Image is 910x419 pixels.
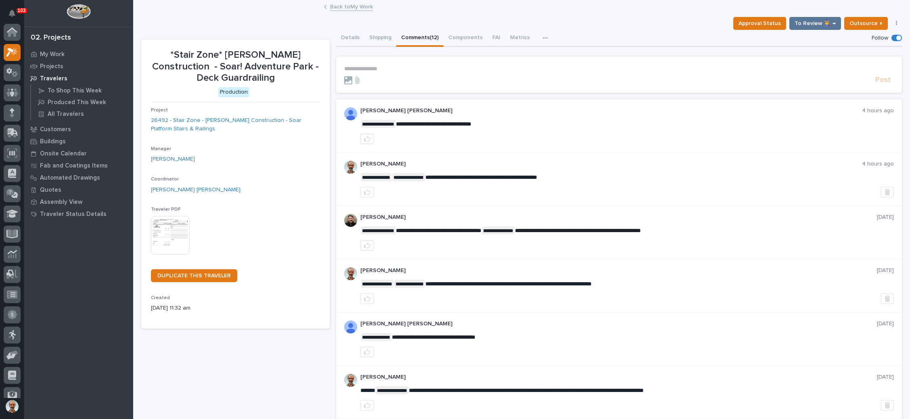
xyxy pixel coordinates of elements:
p: [PERSON_NAME] [360,214,877,221]
p: 4 hours ago [862,161,894,168]
span: Traveler PDF [151,207,181,212]
button: like this post [360,293,374,304]
a: To Shop This Week [31,85,133,96]
p: To Shop This Week [48,87,102,94]
p: Follow [872,35,888,42]
p: [PERSON_NAME] [360,267,877,274]
a: Back toMy Work [330,2,373,11]
button: Outsource ↑ [844,17,888,30]
a: My Work [24,48,133,60]
a: Produced This Week [31,96,133,108]
span: Project [151,108,168,113]
p: 103 [18,8,26,13]
button: To Review 👨‍🏭 → [789,17,841,30]
img: ACg8ocLB2sBq07NhafZLDpfZztpbDqa4HYtD3rBf5LhdHf4k=s96-c [344,214,357,227]
p: [DATE] [877,321,894,327]
p: Produced This Week [48,99,106,106]
button: Approval Status [733,17,786,30]
button: Components [443,30,487,47]
p: [PERSON_NAME] [PERSON_NAME] [360,107,862,114]
button: like this post [360,187,374,197]
span: Coordinator [151,177,179,182]
p: [DATE] [877,267,894,274]
button: Delete post [881,293,894,304]
a: Onsite Calendar [24,147,133,159]
img: AD_cMMRcK_lR-hunIWE1GUPcUjzJ19X9Uk7D-9skk6qMORDJB_ZroAFOMmnE07bDdh4EHUMJPuIZ72TfOWJm2e1TqCAEecOOP... [344,107,357,120]
div: Production [218,87,249,97]
button: like this post [360,347,374,357]
p: Customers [40,126,71,133]
a: Projects [24,60,133,72]
div: 02. Projects [31,34,71,42]
span: Manager [151,147,171,151]
p: 4 hours ago [862,107,894,114]
p: Buildings [40,138,66,145]
img: AD_cMMRcK_lR-hunIWE1GUPcUjzJ19X9Uk7D-9skk6qMORDJB_ZroAFOMmnE07bDdh4EHUMJPuIZ72TfOWJm2e1TqCAEecOOP... [344,321,357,333]
button: Delete post [881,400,894,411]
a: Quotes [24,184,133,196]
p: [PERSON_NAME] [PERSON_NAME] [360,321,877,327]
button: like this post [360,134,374,144]
img: AOh14GhUnP333BqRmXh-vZ-TpYZQaFVsuOFmGre8SRZf2A=s96-c [344,267,357,280]
button: Comments (12) [396,30,443,47]
p: [DATE] [877,214,894,221]
a: [PERSON_NAME] [151,155,195,163]
span: Created [151,295,170,300]
p: *Stair Zone* [PERSON_NAME] Construction - Soar! Adventure Park - Deck Guardrailing [151,49,320,84]
button: Delete post [881,187,894,197]
a: Assembly View [24,196,133,208]
a: DUPLICATE THIS TRAVELER [151,269,237,282]
a: Fab and Coatings Items [24,159,133,172]
a: Automated Drawings [24,172,133,184]
span: Approval Status [738,19,781,28]
p: Fab and Coatings Items [40,162,108,170]
p: [PERSON_NAME] [360,374,877,381]
img: AOh14GhUnP333BqRmXh-vZ-TpYZQaFVsuOFmGre8SRZf2A=s96-c [344,374,357,387]
p: [DATE] [877,374,894,381]
a: All Travelers [31,108,133,119]
a: Buildings [24,135,133,147]
a: Travelers [24,72,133,84]
p: Travelers [40,75,67,82]
div: Notifications103 [10,10,21,23]
button: Notifications [4,5,21,22]
p: [PERSON_NAME] [360,161,862,168]
p: All Travelers [48,111,84,118]
a: 26492 - Stair Zone - [PERSON_NAME] Construction - Soar Platform Stairs & Railings [151,116,320,133]
button: Details [336,30,364,47]
span: DUPLICATE THIS TRAVELER [157,273,231,279]
button: Shipping [364,30,396,47]
span: Post [875,75,891,85]
p: My Work [40,51,65,58]
span: To Review 👨‍🏭 → [795,19,836,28]
img: Workspace Logo [67,4,90,19]
p: [DATE] 11:32 am [151,304,320,312]
p: Traveler Status Details [40,211,107,218]
button: Metrics [505,30,535,47]
button: like this post [360,400,374,411]
a: [PERSON_NAME] [PERSON_NAME] [151,186,241,194]
span: Outsource ↑ [849,19,883,28]
p: Quotes [40,186,61,194]
a: Traveler Status Details [24,208,133,220]
p: Automated Drawings [40,174,100,182]
p: Assembly View [40,199,82,206]
p: Projects [40,63,63,70]
button: like this post [360,240,374,251]
button: Post [872,75,894,85]
a: Customers [24,123,133,135]
button: users-avatar [4,398,21,415]
button: FAI [487,30,505,47]
p: Onsite Calendar [40,150,87,157]
img: AOh14GhUnP333BqRmXh-vZ-TpYZQaFVsuOFmGre8SRZf2A=s96-c [344,161,357,174]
